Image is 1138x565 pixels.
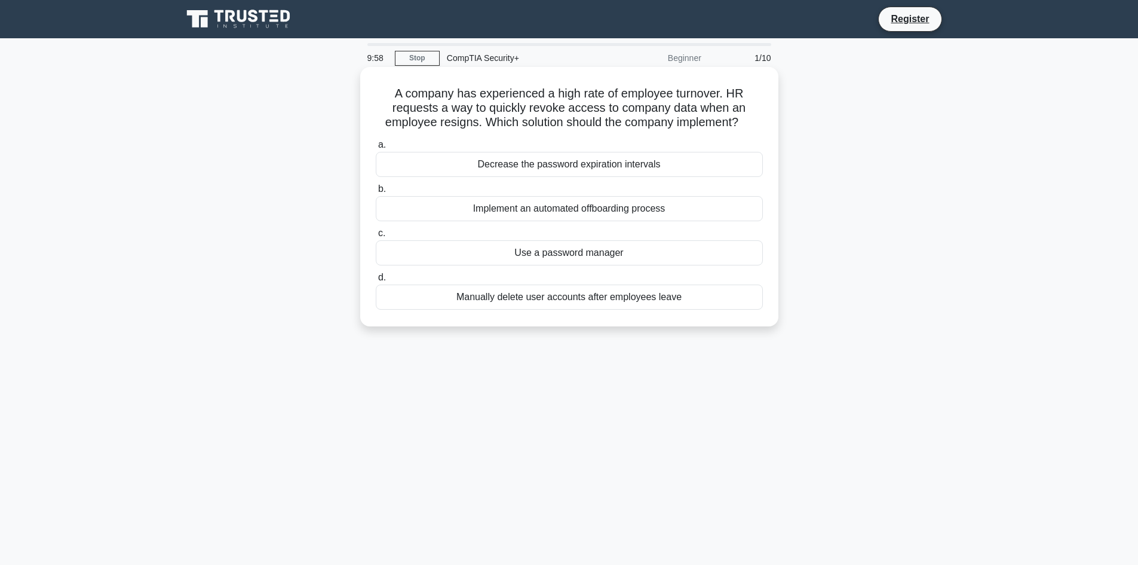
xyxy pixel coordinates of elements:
[378,184,386,194] span: b.
[376,240,763,265] div: Use a password manager
[440,46,604,70] div: CompTIA Security+
[376,152,763,177] div: Decrease the password expiration intervals
[395,51,440,66] a: Stop
[376,285,763,310] div: Manually delete user accounts after employees leave
[378,228,385,238] span: c.
[884,11,936,26] a: Register
[360,46,395,70] div: 9:58
[604,46,708,70] div: Beginner
[376,196,763,221] div: Implement an automated offboarding process
[378,272,386,282] span: d.
[375,86,764,130] h5: A company has experienced a high rate of employee turnover. HR requests a way to quickly revoke a...
[708,46,778,70] div: 1/10
[378,139,386,149] span: a.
